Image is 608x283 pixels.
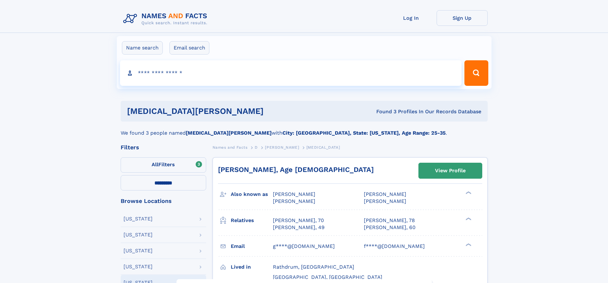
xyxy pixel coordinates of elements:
label: Email search [169,41,209,55]
h3: Relatives [231,215,273,226]
span: All [152,161,158,168]
span: [GEOGRAPHIC_DATA], [GEOGRAPHIC_DATA] [273,274,382,280]
a: D [255,143,258,151]
h3: Also known as [231,189,273,200]
div: Found 3 Profiles In Our Records Database [320,108,481,115]
b: City: [GEOGRAPHIC_DATA], State: [US_STATE], Age Range: 25-35 [282,130,446,136]
a: [PERSON_NAME] [265,143,299,151]
h1: [MEDICAL_DATA][PERSON_NAME] [127,107,320,115]
h3: Email [231,241,273,252]
span: [PERSON_NAME] [273,198,315,204]
div: ❯ [464,242,472,247]
a: [PERSON_NAME], 60 [364,224,416,231]
span: D [255,145,258,150]
span: [MEDICAL_DATA] [306,145,340,150]
div: [US_STATE] [124,264,153,269]
div: ❯ [464,217,472,221]
a: [PERSON_NAME], 78 [364,217,415,224]
div: ❯ [464,191,472,195]
button: Search Button [464,60,488,86]
span: Rathdrum, [GEOGRAPHIC_DATA] [273,264,354,270]
input: search input [120,60,462,86]
label: Name search [122,41,163,55]
a: [PERSON_NAME], 70 [273,217,324,224]
div: [US_STATE] [124,232,153,237]
label: Filters [121,157,206,173]
div: We found 3 people named with . [121,122,488,137]
a: Names and Facts [213,143,248,151]
h3: Lived in [231,262,273,272]
div: View Profile [435,163,466,178]
span: [PERSON_NAME] [273,191,315,197]
span: [PERSON_NAME] [364,198,406,204]
a: Log In [386,10,437,26]
span: [PERSON_NAME] [364,191,406,197]
a: [PERSON_NAME], 49 [273,224,325,231]
div: [US_STATE] [124,248,153,253]
a: Sign Up [437,10,488,26]
b: [MEDICAL_DATA][PERSON_NAME] [186,130,272,136]
img: Logo Names and Facts [121,10,213,27]
a: View Profile [419,163,482,178]
span: [PERSON_NAME] [265,145,299,150]
a: [PERSON_NAME], Age [DEMOGRAPHIC_DATA] [218,166,374,174]
div: Filters [121,145,206,150]
div: Browse Locations [121,198,206,204]
div: [US_STATE] [124,216,153,221]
